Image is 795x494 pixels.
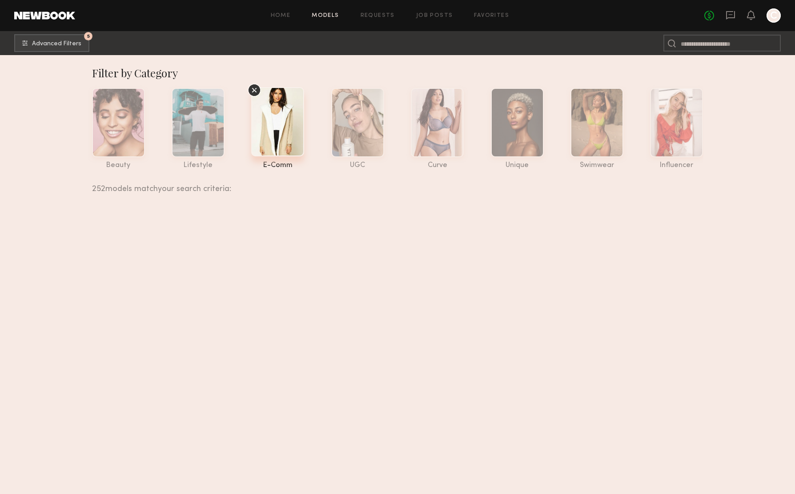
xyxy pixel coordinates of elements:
div: e-comm [251,162,304,169]
div: 252 models match your search criteria: [92,175,696,193]
span: 5 [87,34,90,38]
div: swimwear [570,162,623,169]
span: Advanced Filters [32,41,81,47]
button: 5Advanced Filters [14,34,89,52]
a: C [767,8,781,23]
div: UGC [331,162,384,169]
div: beauty [92,162,145,169]
div: curve [411,162,464,169]
a: Models [312,13,339,19]
a: Requests [361,13,395,19]
a: Job Posts [416,13,453,19]
div: Filter by Category [92,66,703,80]
div: influencer [650,162,703,169]
div: lifestyle [172,162,225,169]
a: Home [271,13,291,19]
div: unique [491,162,544,169]
a: Favorites [474,13,509,19]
